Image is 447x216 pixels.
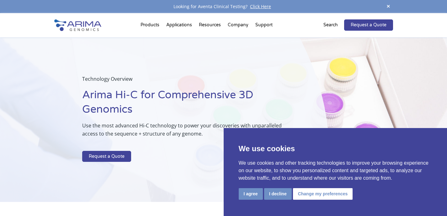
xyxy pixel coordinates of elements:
p: Search [323,21,338,29]
button: I agree [239,188,263,200]
a: Request a Quote [344,19,393,31]
p: We use cookies [239,143,432,154]
div: Looking for Aventa Clinical Testing? [54,3,393,11]
button: Change my preferences [293,188,353,200]
p: Use the most advanced Hi-C technology to power your discoveries with unparalleled access to the s... [82,121,298,143]
button: I decline [264,188,292,200]
p: We use cookies and other tracking technologies to improve your browsing experience on our website... [239,159,432,182]
h1: Arima Hi-C for Comprehensive 3D Genomics [82,88,298,121]
p: Technology Overview [82,75,298,88]
a: Request a Quote [82,151,131,162]
img: Arima-Genomics-logo [54,19,101,31]
a: Click Here [247,3,274,9]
